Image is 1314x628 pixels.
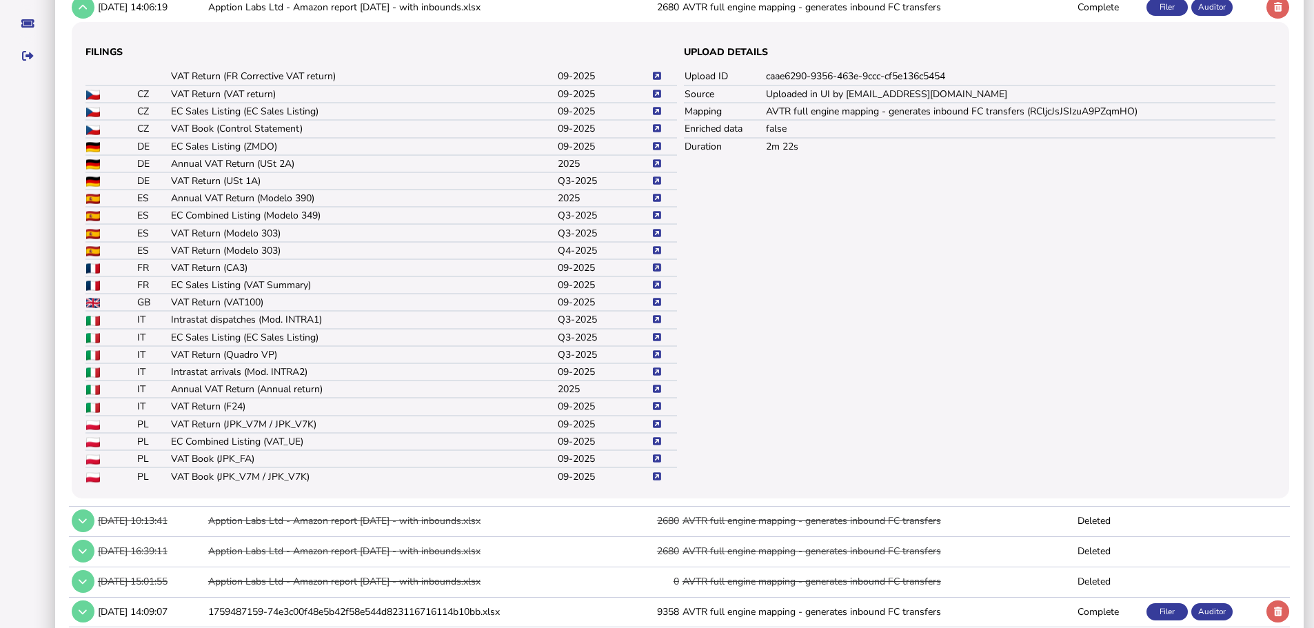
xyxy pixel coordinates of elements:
[137,224,170,241] td: ES
[95,507,205,535] td: [DATE] 10:13:41
[170,363,556,381] td: Intrastat arrivals (Mod. INTRA2)
[557,329,651,346] td: Q3-2025
[86,333,100,343] img: IT flag
[86,211,100,221] img: ES flag
[684,103,765,120] td: Mapping
[86,229,100,239] img: ES flag
[85,45,677,59] h3: Filings
[137,450,170,467] td: PL
[72,600,94,623] button: Show/hide row detail
[1191,603,1233,620] div: Auditor
[557,467,651,485] td: 09-2025
[680,507,1075,535] td: AVTR full engine mapping - generates inbound FC transfers
[137,155,170,172] td: DE
[765,85,1275,103] td: Uploaded in UI by [EMAIL_ADDRESS][DOMAIN_NAME]
[557,398,651,415] td: 09-2025
[680,537,1075,565] td: AVTR full engine mapping - generates inbound FC transfers
[680,597,1075,625] td: AVTR full engine mapping - generates inbound FC transfers
[684,138,765,155] td: Duration
[170,381,556,398] td: Annual VAT Return (Annual return)
[684,68,765,85] td: Upload ID
[1075,597,1144,625] td: Complete
[86,350,100,361] img: IT flag
[170,155,556,172] td: Annual VAT Return (USt 2A)
[557,363,651,381] td: 09-2025
[557,381,651,398] td: 2025
[170,242,556,259] td: VAT Return (Modelo 303)
[170,207,556,224] td: EC Combined Listing (Modelo 349)
[137,276,170,294] td: FR
[1075,537,1144,565] td: Deleted
[557,242,651,259] td: Q4-2025
[557,294,651,311] td: 09-2025
[557,68,651,85] td: 09-2025
[137,398,170,415] td: IT
[170,120,556,137] td: VAT Book (Control Statement)
[86,125,100,135] img: CZ flag
[86,403,100,413] img: IT flag
[72,570,94,593] button: Show/hide row detail
[137,85,170,103] td: CZ
[205,507,622,535] td: Apption Labs Ltd - Amazon report [DATE] - with inbounds.xlsx
[170,103,556,120] td: EC Sales Listing (EC Sales Listing)
[137,381,170,398] td: IT
[684,45,1275,59] h3: Upload details
[557,433,651,450] td: 09-2025
[557,103,651,120] td: 09-2025
[557,155,651,172] td: 2025
[557,138,651,155] td: 09-2025
[557,276,651,294] td: 09-2025
[13,41,42,70] button: Sign out
[557,172,651,190] td: Q3-2025
[205,597,622,625] td: 1759487159-74e3c00f48e5b42f58e544d823116716114b10bb.xlsx
[137,311,170,328] td: IT
[137,103,170,120] td: CZ
[86,263,100,274] img: FR flag
[86,246,100,256] img: ES flag
[86,367,100,378] img: IT flag
[557,311,651,328] td: Q3-2025
[86,437,100,447] img: PL flag
[86,281,100,291] img: FR flag
[170,346,556,363] td: VAT Return (Quadro VP)
[1266,600,1289,623] button: Delete upload
[684,85,765,103] td: Source
[170,311,556,328] td: Intrastat dispatches (Mod. INTRA1)
[86,454,100,465] img: PL flag
[557,259,651,276] td: 09-2025
[765,138,1275,155] td: 2m 22s
[621,597,679,625] td: 9358
[86,420,100,430] img: PL flag
[13,9,42,38] button: Raise a support ticket
[680,567,1075,595] td: AVTR full engine mapping - generates inbound FC transfers
[137,242,170,259] td: ES
[205,537,622,565] td: Apption Labs Ltd - Amazon report [DATE] - with inbounds.xlsx
[170,433,556,450] td: EC Combined Listing (VAT_UE)
[137,363,170,381] td: IT
[137,190,170,207] td: ES
[170,450,556,467] td: VAT Book (JPK_FA)
[170,416,556,433] td: VAT Return (JPK_V7M / JPK_V7K)
[72,509,94,532] button: Show/hide row detail
[1146,603,1188,620] div: Filer
[1075,567,1144,595] td: Deleted
[137,433,170,450] td: PL
[557,207,651,224] td: Q3-2025
[557,346,651,363] td: Q3-2025
[170,138,556,155] td: EC Sales Listing (ZMDO)
[557,224,651,241] td: Q3-2025
[170,276,556,294] td: EC Sales Listing (VAT Summary)
[170,85,556,103] td: VAT Return (VAT return)
[95,597,205,625] td: [DATE] 14:09:07
[205,567,622,595] td: Apption Labs Ltd - Amazon report [DATE] - with inbounds.xlsx
[86,194,100,204] img: ES flag
[137,259,170,276] td: FR
[86,385,100,395] img: IT flag
[95,537,205,565] td: [DATE] 16:39:11
[137,346,170,363] td: IT
[765,120,1275,137] td: false
[170,190,556,207] td: Annual VAT Return (Modelo 390)
[86,159,100,170] img: DE flag
[684,120,765,137] td: Enriched data
[137,467,170,485] td: PL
